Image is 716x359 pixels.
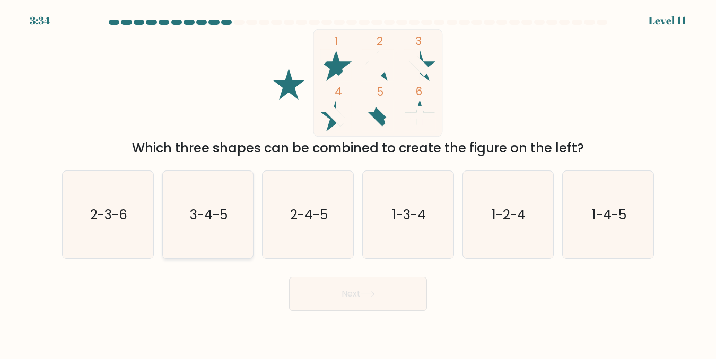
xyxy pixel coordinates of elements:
text: 3-4-5 [190,205,228,224]
button: Next [289,277,427,311]
text: 1-4-5 [592,205,626,224]
tspan: 3 [415,33,422,49]
tspan: 1 [335,33,338,49]
tspan: 4 [335,84,342,99]
text: 1-2-4 [492,205,526,224]
tspan: 5 [377,84,383,100]
div: Level 11 [649,13,686,29]
tspan: 6 [415,84,422,99]
text: 2-3-6 [90,205,127,224]
tspan: 2 [377,33,383,49]
text: 2-4-5 [290,205,328,224]
text: 1-3-4 [392,205,426,224]
div: Which three shapes can be combined to create the figure on the left? [68,139,648,158]
div: 3:34 [30,13,50,29]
